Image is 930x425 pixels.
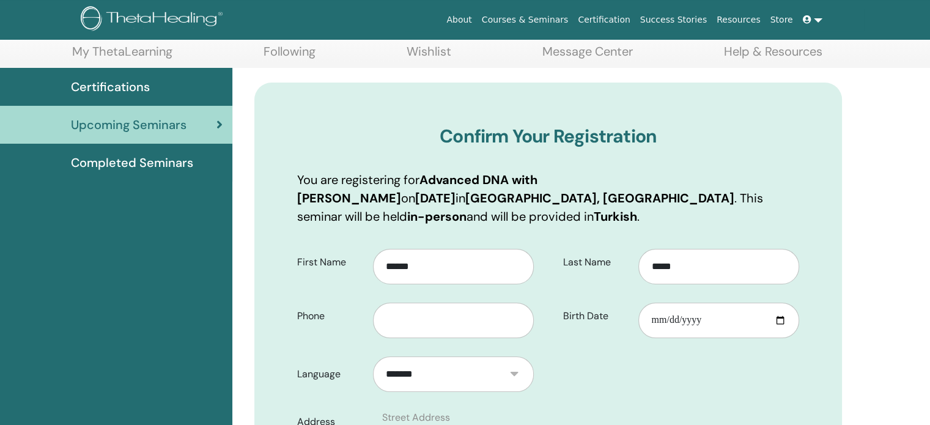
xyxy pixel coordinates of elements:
b: [GEOGRAPHIC_DATA], [GEOGRAPHIC_DATA] [465,190,734,206]
span: Completed Seminars [71,153,193,172]
a: My ThetaLearning [72,44,172,68]
a: Courses & Seminars [477,9,574,31]
img: logo.png [81,6,227,34]
label: Language [288,363,373,386]
b: Turkish [594,209,637,224]
p: You are registering for on in . This seminar will be held and will be provided in . [297,171,799,226]
a: Certification [573,9,635,31]
b: in-person [407,209,467,224]
a: About [441,9,476,31]
a: Success Stories [635,9,712,31]
span: Upcoming Seminars [71,116,186,134]
label: Birth Date [554,305,639,328]
a: Help & Resources [724,44,822,68]
a: Store [766,9,798,31]
span: Certifications [71,78,150,96]
label: Phone [288,305,373,328]
h3: Confirm Your Registration [297,125,799,147]
label: Street Address [382,410,450,425]
a: Message Center [542,44,633,68]
a: Resources [712,9,766,31]
b: [DATE] [415,190,456,206]
a: Wishlist [407,44,451,68]
label: First Name [288,251,373,274]
a: Following [264,44,316,68]
label: Last Name [554,251,639,274]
